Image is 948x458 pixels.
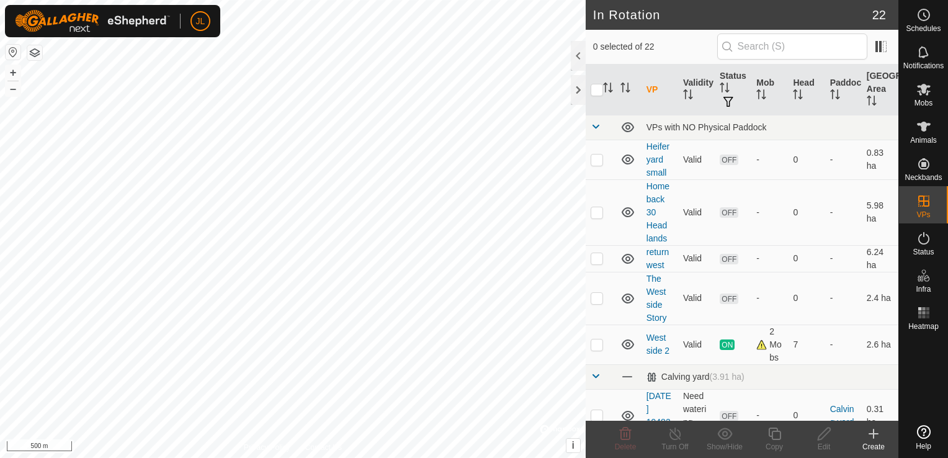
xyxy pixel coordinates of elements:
span: JL [196,15,205,28]
th: Status [715,65,751,115]
a: West side 2 [646,333,669,356]
span: Status [913,248,934,256]
span: OFF [720,254,738,264]
div: - [756,409,783,422]
span: ON [720,339,735,350]
span: OFF [720,294,738,304]
div: - [756,292,783,305]
p-sorticon: Activate to sort [756,91,766,101]
span: Neckbands [905,174,942,181]
td: - [825,245,862,272]
td: 6.24 ha [862,245,898,272]
td: Valid [678,325,715,364]
td: - [825,140,862,179]
div: Show/Hide [700,441,749,452]
th: Head [788,65,825,115]
td: 5.98 ha [862,179,898,245]
td: 0 [788,179,825,245]
a: Heifer yard small [646,141,669,177]
td: 0.31 ha [862,389,898,442]
span: Delete [615,442,637,451]
span: VPs [916,211,930,218]
td: 2.4 ha [862,272,898,325]
td: 0 [788,272,825,325]
div: Create [849,441,898,452]
button: + [6,65,20,80]
p-sorticon: Activate to sort [720,84,730,94]
span: Heatmap [908,323,939,330]
span: (3.91 ha) [710,372,745,382]
p-sorticon: Activate to sort [867,97,877,107]
div: Calving yard [646,372,745,382]
span: Help [916,442,931,450]
img: Gallagher Logo [15,10,170,32]
a: Contact Us [305,442,342,453]
td: Valid [678,272,715,325]
div: Copy [749,441,799,452]
a: return west [646,247,669,270]
span: Mobs [914,99,932,107]
td: - [825,272,862,325]
th: Validity [678,65,715,115]
span: OFF [720,155,738,165]
div: - [756,206,783,219]
th: Mob [751,65,788,115]
td: 2.6 ha [862,325,898,364]
td: Need watering point [678,389,715,442]
a: The West side Story [646,274,667,323]
th: [GEOGRAPHIC_DATA] Area [862,65,898,115]
th: VP [642,65,678,115]
span: OFF [720,411,738,421]
a: Help [899,420,948,455]
td: 0 [788,245,825,272]
span: Infra [916,285,931,293]
td: 0 [788,140,825,179]
span: 22 [872,6,886,24]
td: - [825,179,862,245]
td: 7 [788,325,825,364]
div: Edit [799,441,849,452]
a: Home back 30 Head lands [646,181,669,243]
a: [DATE] 194829 [646,391,671,440]
span: Notifications [903,62,944,70]
h2: In Rotation [593,7,872,22]
a: Calving yard [830,404,854,427]
a: Privacy Policy [244,442,290,453]
span: Schedules [906,25,941,32]
p-sorticon: Activate to sort [620,84,630,94]
div: - [756,252,783,265]
th: Paddock [825,65,862,115]
p-sorticon: Activate to sort [830,91,840,101]
span: 0 selected of 22 [593,40,717,53]
button: Map Layers [27,45,42,60]
div: 2 Mobs [756,325,783,364]
div: - [756,153,783,166]
input: Search (S) [717,34,867,60]
td: Valid [678,140,715,179]
button: – [6,81,20,96]
div: Turn Off [650,441,700,452]
div: VPs with NO Physical Paddock [646,122,893,132]
td: 0 [788,389,825,442]
td: 0.83 ha [862,140,898,179]
td: Valid [678,245,715,272]
td: Valid [678,179,715,245]
button: i [566,439,580,452]
span: OFF [720,207,738,218]
p-sorticon: Activate to sort [683,91,693,101]
p-sorticon: Activate to sort [793,91,803,101]
td: - [825,325,862,364]
button: Reset Map [6,45,20,60]
span: i [572,440,575,451]
p-sorticon: Activate to sort [603,84,613,94]
span: Animals [910,137,937,144]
